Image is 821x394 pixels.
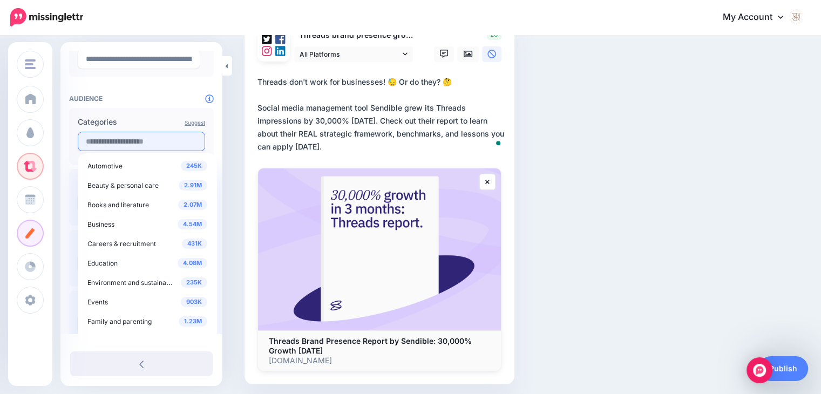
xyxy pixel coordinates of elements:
div: Open Intercom Messenger [747,357,772,383]
div: Threads don't work for businesses! 😓 Or do they? 🤔 Social media management tool Sendible grew its... [257,76,506,153]
span: 4.54M [178,219,207,229]
a: 431K Careers & recruitment [82,235,213,252]
h4: Audience [69,94,214,103]
b: Threads Brand Presence Report by Sendible: 30,000% Growth [DATE] [269,336,472,355]
span: Automotive [87,162,123,170]
span: Business [87,220,114,228]
a: 235K Environment and sustainability [82,274,213,290]
a: 4.08M Education [82,255,213,271]
a: 4.54M Business [82,216,213,232]
span: Family and parenting [87,317,152,325]
span: 4.08M [178,258,207,268]
img: menu.png [25,59,36,69]
a: 2.91M Beauty & personal care [82,177,213,193]
a: My Account [712,4,805,31]
a: Suggest [185,119,205,126]
a: 1.23M Family and parenting [82,313,213,329]
span: 431K [182,239,207,249]
span: 235K [181,277,207,288]
span: Books and literature [87,201,149,209]
a: 903K Events [82,294,213,310]
span: Education [87,259,118,267]
span: All Platforms [300,49,400,60]
span: 2.07M [178,200,207,210]
span: Events [87,298,108,306]
p: Threads brand presence growth report: How we went from 300 to 172k views per quarter [294,29,414,42]
span: 245K [181,161,207,171]
a: Publish [758,356,808,381]
a: 2.07M Books and literature [82,196,213,213]
label: Categories [78,116,205,128]
span: Environment and sustainability [87,277,181,287]
span: Beauty & personal care [87,181,159,189]
p: [DOMAIN_NAME] [269,356,490,365]
span: 20 [487,29,501,40]
img: Missinglettr [10,8,83,26]
img: Threads Brand Presence Report by Sendible: 30,000% Growth in 3 Months [258,168,501,330]
span: 903K [181,297,207,307]
a: All Platforms [294,46,413,62]
span: 1.23M [179,316,207,327]
a: 245K Automotive [82,158,213,174]
textarea: To enrich screen reader interactions, please activate Accessibility in Grammarly extension settings [257,76,506,153]
span: 2.91M [179,180,207,191]
span: Careers & recruitment [87,240,156,248]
